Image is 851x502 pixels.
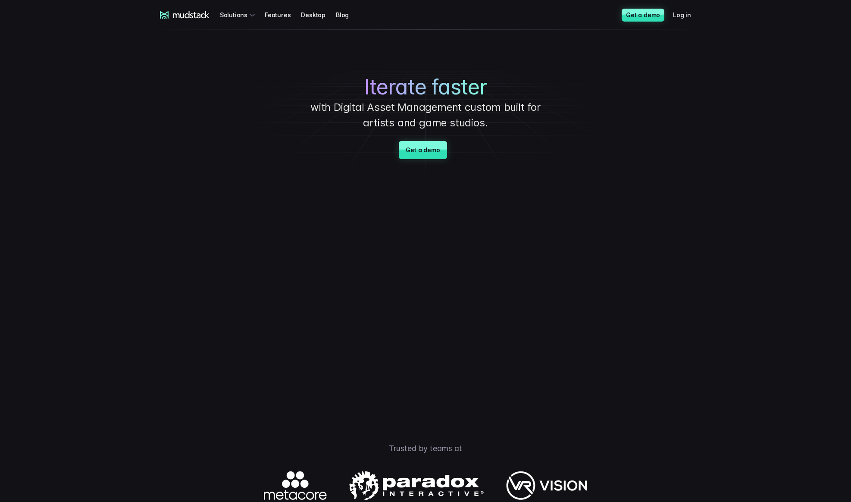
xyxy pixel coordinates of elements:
[296,100,555,131] p: with Digital Asset Management custom built for artists and game studios.
[673,7,701,23] a: Log in
[265,7,301,23] a: Features
[622,9,664,22] a: Get a demo
[144,0,176,8] span: Last name
[144,71,184,78] span: Art team size
[10,156,100,163] span: Work with outsourced artists?
[2,157,8,162] input: Work with outsourced artists?
[160,11,210,19] a: mudstack logo
[336,7,359,23] a: Blog
[399,141,447,159] a: Get a demo
[364,75,487,100] span: Iterate faster
[124,442,727,454] p: Trusted by teams at
[301,7,336,23] a: Desktop
[264,471,587,500] img: Logos of companies using mudstack.
[144,36,168,43] span: Job title
[220,7,258,23] div: Solutions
